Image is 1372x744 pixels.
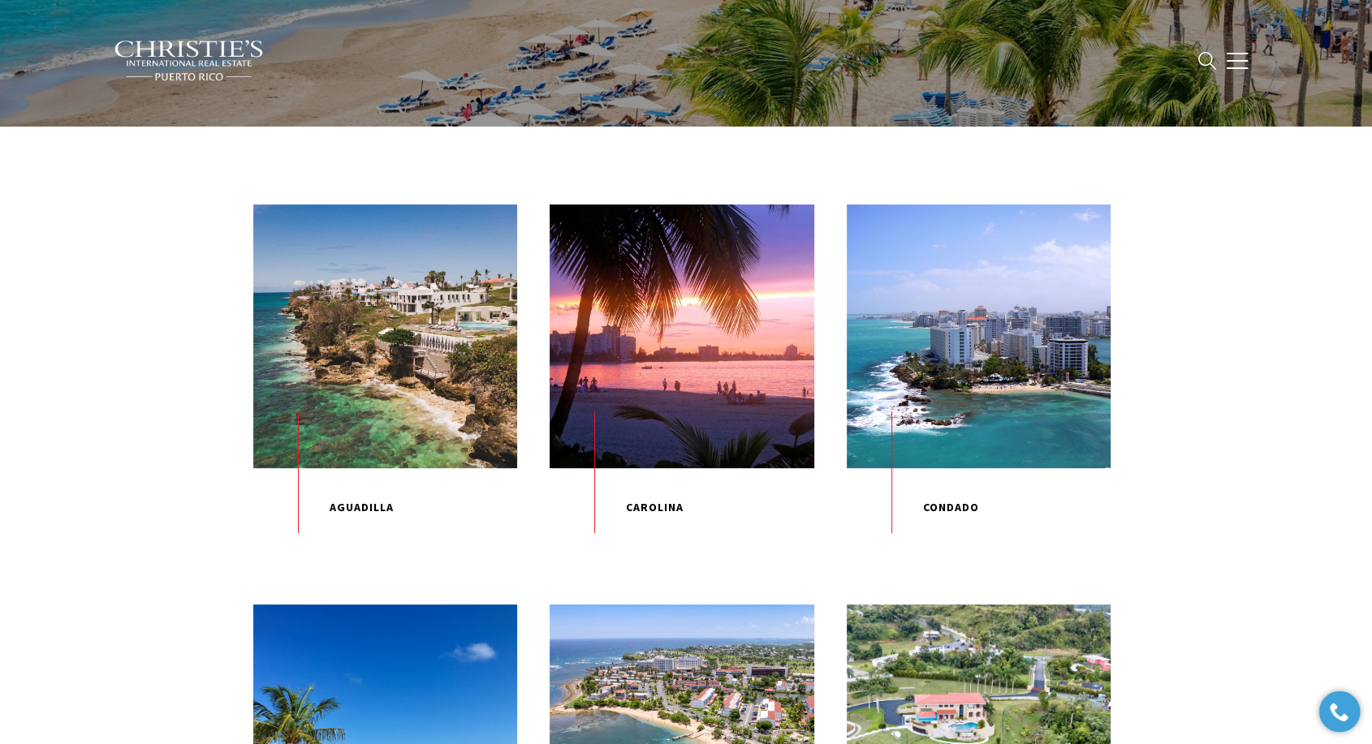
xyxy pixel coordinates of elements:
img: Christie's International Real Estate black text logo [114,40,265,82]
a: Isla Verde Beach in Carolina Puerto Rico Carolina [550,204,813,548]
p: Carolina [550,468,813,548]
a: Aguadilla Puerto Rico Aguadilla [253,204,517,548]
p: Condado [847,468,1111,548]
p: Aguadilla [253,468,517,548]
a: tall buildings by the sea Condado [847,204,1111,548]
